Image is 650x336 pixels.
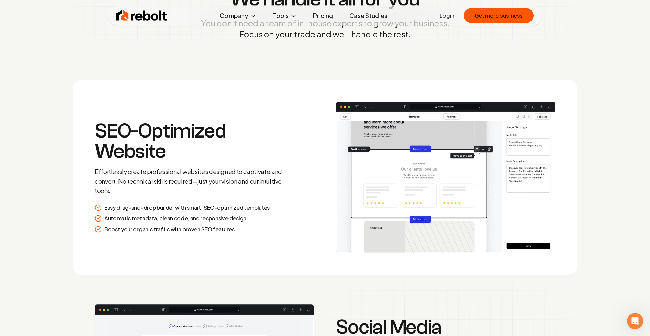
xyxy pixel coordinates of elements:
[104,225,235,233] p: Boost your organic traffic with proven SEO features
[201,18,449,39] p: You don't need a team of in-house experts to grow your business. Focus on your trade and we'll ha...
[344,9,393,22] a: Case Studies
[95,121,290,162] h3: SEO-Optimized Website
[214,9,262,22] button: Company
[308,9,339,22] a: Pricing
[267,9,302,22] button: Tools
[440,12,454,20] a: Login
[116,9,167,22] img: Rebolt Logo
[627,313,643,329] iframe: Intercom live chat
[95,167,290,195] p: Effortlessly create professional websites designed to captivate and convert. No technical skills ...
[336,102,555,253] img: How it works
[464,8,534,23] button: Get more business
[104,204,270,212] p: Easy drag-and-drop builder with smart, SEO-optimized templates
[104,214,246,223] p: Automatic metadata, clean code, and responsive design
